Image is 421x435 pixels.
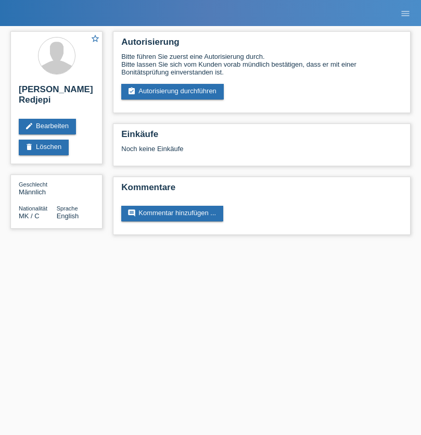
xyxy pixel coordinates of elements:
[91,34,100,43] i: star_border
[121,129,402,145] h2: Einkäufe
[57,212,79,220] span: English
[121,37,402,53] h2: Autorisierung
[127,209,136,217] i: comment
[395,10,416,16] a: menu
[121,84,224,100] a: assignment_turned_inAutorisierung durchführen
[121,182,402,198] h2: Kommentare
[127,87,136,95] i: assignment_turned_in
[19,119,76,134] a: editBearbeiten
[121,206,223,221] a: commentKommentar hinzufügen ...
[19,180,57,196] div: Männlich
[121,53,402,76] div: Bitte führen Sie zuerst eine Autorisierung durch. Bitte lassen Sie sich vom Kunden vorab mündlich...
[19,84,94,110] h2: [PERSON_NAME] Redjepi
[19,140,69,155] a: deleteLöschen
[57,205,78,212] span: Sprache
[19,181,47,188] span: Geschlecht
[121,145,402,160] div: Noch keine Einkäufe
[19,212,40,220] span: Mazedonien / C / 31.12.2021
[25,122,33,130] i: edit
[400,8,411,19] i: menu
[91,34,100,45] a: star_border
[19,205,47,212] span: Nationalität
[25,143,33,151] i: delete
